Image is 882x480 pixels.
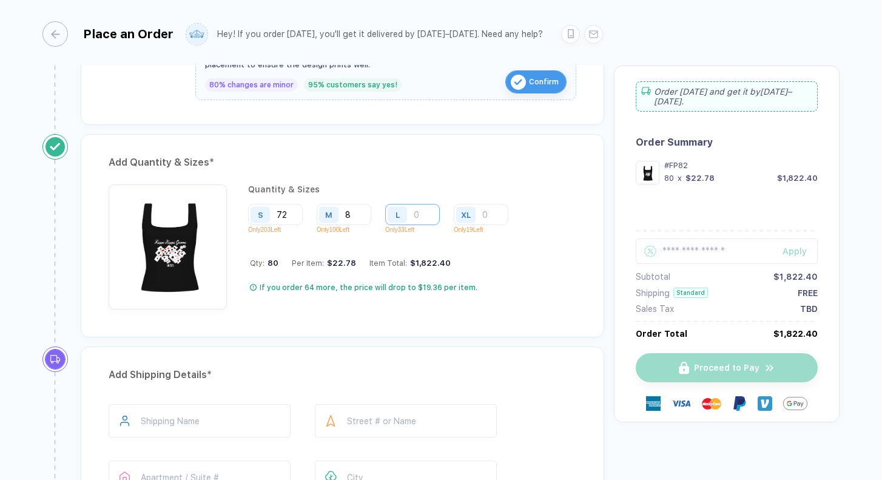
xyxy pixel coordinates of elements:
div: $22.78 [324,259,356,268]
p: Only 203 Left [248,226,312,233]
div: $1,822.40 [407,259,451,268]
div: Order Summary [636,137,818,148]
div: Add Shipping Details [109,365,576,385]
span: Confirm [529,72,559,92]
div: Hey! If you order [DATE], you'll get it delivered by [DATE]–[DATE]. Need any help? [217,29,543,39]
div: x [676,174,683,183]
div: $1,822.40 [777,174,818,183]
div: 80% changes are minor [205,78,298,92]
div: Standard [673,288,708,298]
p: Only 100 Left [317,226,380,233]
img: user profile [186,24,207,45]
div: Place an Order [83,27,173,41]
div: TBD [800,304,818,314]
div: If you order 64 more, the price will drop to $19.36 per item. [260,283,477,292]
p: Only 19 Left [454,226,517,233]
p: Only 33 Left [385,226,449,233]
div: Qty: [250,259,278,268]
div: Quantity & Sizes [248,184,517,194]
button: iconConfirm [505,70,567,93]
img: Paypal [732,396,747,411]
img: master-card [702,394,721,413]
img: 1760118548021bnzls_nt_front.png [115,191,221,297]
div: 80 [664,174,674,183]
img: icon [511,75,526,90]
img: GPay [783,391,807,416]
div: $22.78 [685,174,715,183]
div: Shipping [636,288,670,298]
div: Order Total [636,329,687,339]
div: Apply [783,246,818,256]
div: Sales Tax [636,304,674,314]
span: 80 [264,259,278,268]
div: Subtotal [636,272,670,282]
div: $1,822.40 [773,272,818,282]
div: Per Item: [292,259,356,268]
div: $1,822.40 [773,329,818,339]
img: 1760118548021bnzls_nt_front.png [639,164,656,181]
div: #FP82 [664,161,818,170]
div: L [396,210,400,219]
div: XL [461,210,471,219]
img: Venmo [758,396,772,411]
div: FREE [798,288,818,298]
div: 95% customers say yes! [304,78,402,92]
div: S [258,210,263,219]
img: express [646,396,661,411]
img: visa [672,394,691,413]
div: Add Quantity & Sizes [109,153,576,172]
div: M [325,210,332,219]
div: Item Total: [369,259,451,268]
button: Apply [767,238,818,264]
div: Order [DATE] and get it by [DATE]–[DATE] . [636,81,818,112]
